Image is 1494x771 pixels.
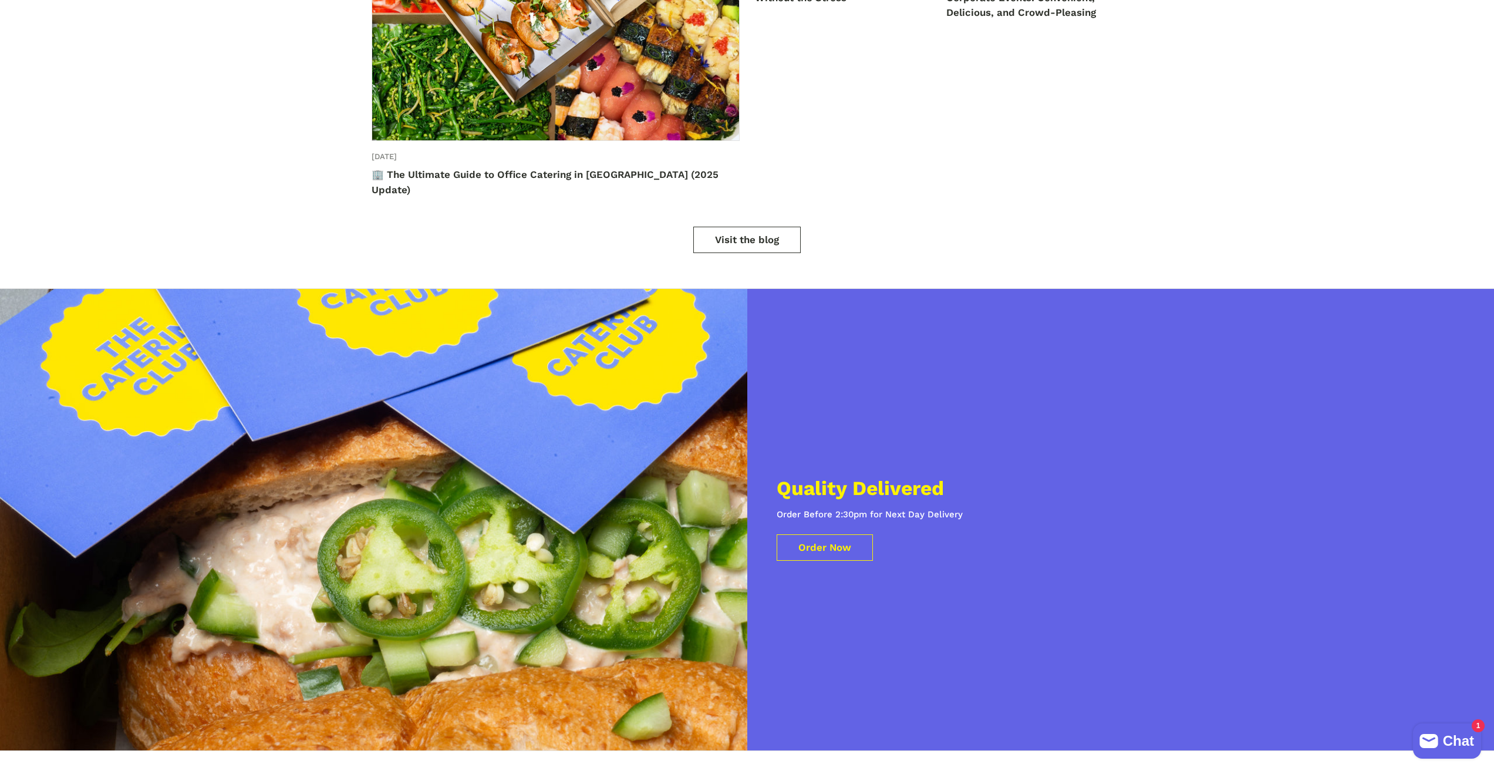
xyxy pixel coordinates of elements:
span: 🏢 The Ultimate Guide to Office Catering in [GEOGRAPHIC_DATA] (2025 Update) [372,169,719,197]
a: Order Now [777,534,873,561]
a: Visit the blog [693,227,801,253]
a: 🏢 The Ultimate Guide to Office Catering in [GEOGRAPHIC_DATA] (2025 Update) [372,170,719,195]
span: [DATE] [372,152,397,161]
inbox-online-store-chat: Shopify online store chat [1409,723,1485,762]
p: Order Before 2:30pm for Next Day Delivery [777,508,963,521]
h2: Quality Delivered [777,479,963,499]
